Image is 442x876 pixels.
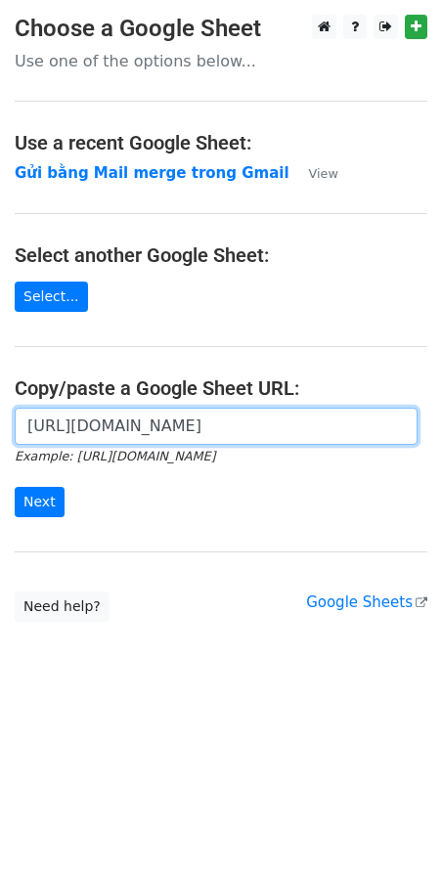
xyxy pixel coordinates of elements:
a: Google Sheets [306,593,427,611]
input: Next [15,487,65,517]
p: Use one of the options below... [15,51,427,71]
h3: Choose a Google Sheet [15,15,427,43]
a: Need help? [15,591,110,622]
a: Select... [15,282,88,312]
h4: Use a recent Google Sheet: [15,131,427,154]
input: Paste your Google Sheet URL here [15,408,418,445]
h4: Copy/paste a Google Sheet URL: [15,376,427,400]
small: View [309,166,338,181]
h4: Select another Google Sheet: [15,243,427,267]
iframe: Chat Widget [344,782,442,876]
a: Gửi bằng Mail merge trong Gmail [15,164,289,182]
small: Example: [URL][DOMAIN_NAME] [15,449,215,463]
a: View [289,164,338,182]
